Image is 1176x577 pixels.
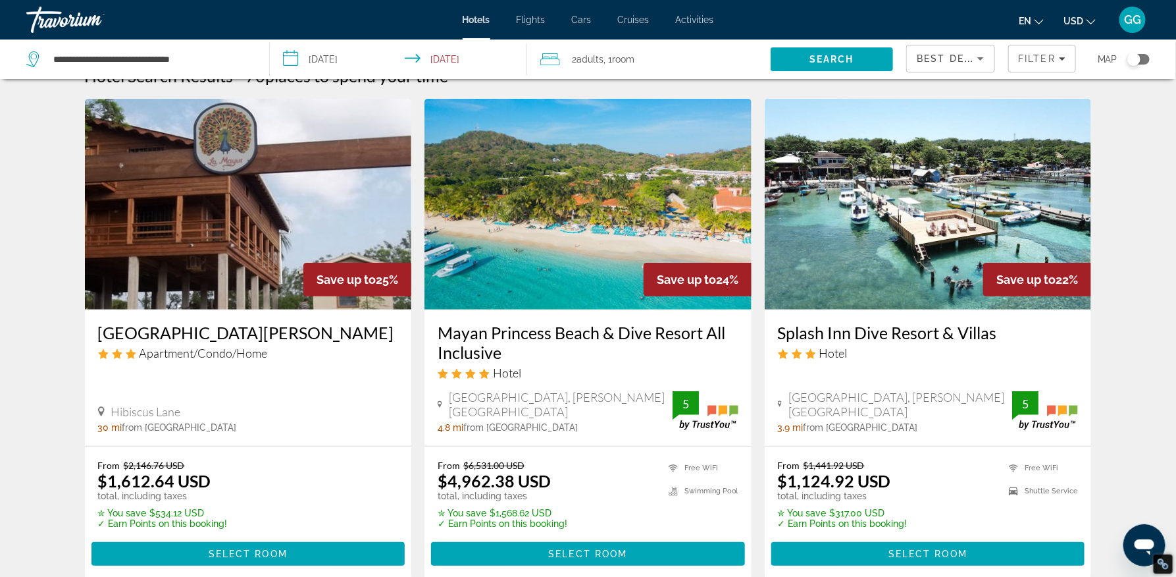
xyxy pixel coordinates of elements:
span: 4.8 mi [438,422,463,433]
p: ✓ Earn Points on this booking! [778,518,908,529]
p: $317.00 USD [778,508,908,518]
span: GG [1124,13,1141,26]
a: Select Room [91,545,405,559]
span: Save up to [317,273,376,287]
span: Hibiscus Lane [111,404,181,419]
div: Restore Info Box &#10;&#10;NoFollow Info:&#10; META-Robots NoFollow: &#09;true&#10; META-Robots N... [1157,558,1169,570]
button: Search [771,47,892,71]
div: 3 star Hotel [778,346,1079,360]
span: ✮ You save [438,508,486,518]
span: from [GEOGRAPHIC_DATA] [122,422,237,433]
input: Search hotel destination [52,49,249,69]
a: Cruises [618,14,650,25]
div: 25% [303,263,411,296]
img: TrustYou guest rating badge [673,391,738,430]
img: Splash Inn Dive Resort & Villas [765,99,1092,310]
div: 4 star Hotel [438,366,738,380]
p: ✓ Earn Points on this booking! [98,518,228,529]
span: ✮ You save [98,508,147,518]
img: Mayan Princess Beach & Dive Resort All Inclusive [424,99,752,310]
span: 2 [572,50,603,69]
li: Free WiFi [662,460,738,476]
button: User Menu [1115,6,1150,34]
a: Mayan Princess Beach & Dive Resort All Inclusive [438,323,738,362]
a: [GEOGRAPHIC_DATA][PERSON_NAME] [98,323,399,343]
span: en [1019,16,1031,26]
span: from [GEOGRAPHIC_DATA] [463,422,578,433]
p: total, including taxes [778,491,908,501]
span: Adults [576,54,603,65]
mat-select: Sort by [917,51,984,67]
span: Map [1098,50,1117,69]
button: Select check in and out date [270,40,526,79]
p: ✓ Earn Points on this booking! [438,518,567,529]
a: Cars [572,14,592,25]
ins: $1,124.92 USD [778,471,891,491]
button: Filters [1008,45,1077,72]
span: Hotel [493,366,521,380]
span: 30 mi [98,422,122,433]
ins: $4,962.38 USD [438,471,551,491]
img: La Mayur cottage [85,99,412,310]
span: from [GEOGRAPHIC_DATA] [804,422,918,433]
p: $534.12 USD [98,508,228,518]
div: 24% [644,263,752,296]
button: Change currency [1063,11,1096,30]
span: Save up to [657,273,716,287]
div: 5 [673,396,699,412]
span: Hotel [819,346,848,360]
li: Free WiFi [1002,460,1078,476]
span: USD [1063,16,1083,26]
div: 22% [983,263,1091,296]
del: $6,531.00 USD [463,460,524,471]
button: Change language [1019,11,1044,30]
div: 3 star Apartment [98,346,399,360]
button: Select Room [771,542,1085,566]
p: total, including taxes [98,491,228,501]
span: Select Room [209,549,288,559]
span: 3.9 mi [778,422,804,433]
span: From [98,460,120,471]
span: Select Room [548,549,627,559]
del: $2,146.76 USD [124,460,185,471]
span: Filter [1019,53,1056,64]
span: [GEOGRAPHIC_DATA], [PERSON_NAME][GEOGRAPHIC_DATA] [788,390,1012,419]
button: Select Room [431,542,745,566]
button: Toggle map [1117,53,1150,65]
a: Select Room [771,545,1085,559]
span: Search [809,54,854,65]
a: Flights [517,14,546,25]
a: Activities [676,14,714,25]
a: Splash Inn Dive Resort & Villas [778,323,1079,343]
a: Travorium [26,3,158,37]
span: From [438,460,460,471]
span: , 1 [603,50,634,69]
button: Select Room [91,542,405,566]
span: From [778,460,800,471]
span: Best Deals [917,53,986,64]
li: Shuttle Service [1002,483,1078,499]
p: $1,568.62 USD [438,508,567,518]
iframe: Bouton de lancement de la fenêtre de messagerie [1123,524,1165,566]
ins: $1,612.64 USD [98,471,211,491]
a: Select Room [431,545,745,559]
p: total, including taxes [438,491,567,501]
a: Hotels [463,14,490,25]
span: Save up to [996,273,1056,287]
img: TrustYou guest rating badge [1012,391,1078,430]
div: 5 [1012,396,1038,412]
span: [GEOGRAPHIC_DATA], [PERSON_NAME][GEOGRAPHIC_DATA] [449,390,673,419]
span: ✮ You save [778,508,827,518]
li: Swimming Pool [662,483,738,499]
